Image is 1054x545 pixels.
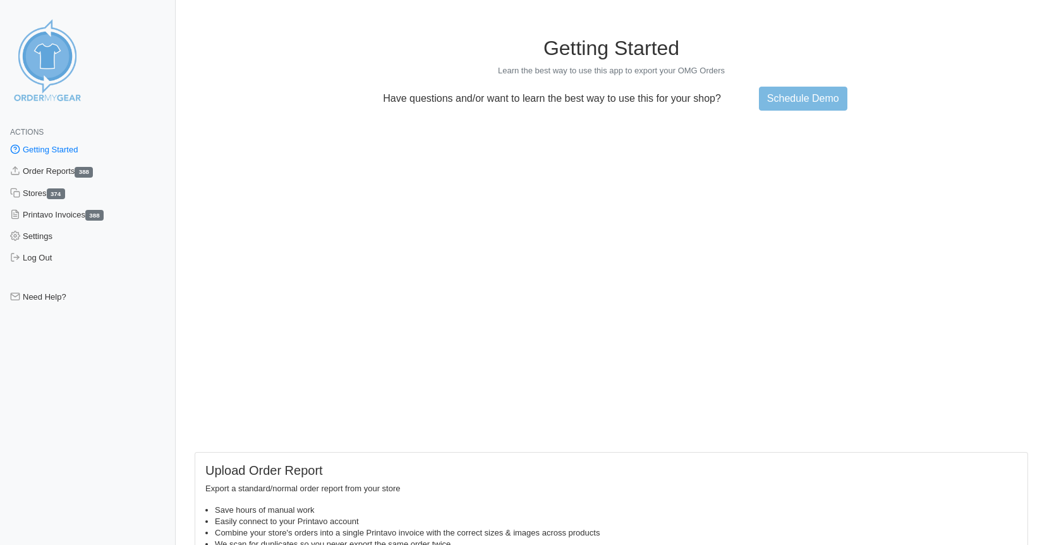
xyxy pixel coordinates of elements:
[215,505,1017,516] li: Save hours of manual work
[85,210,104,221] span: 388
[205,463,1017,478] h5: Upload Order Report
[205,483,1017,494] p: Export a standard/normal order report from your store
[10,128,44,137] span: Actions
[759,87,847,111] a: Schedule Demo
[75,167,93,178] span: 388
[215,527,1017,539] li: Combine your store's orders into a single Printavo invoice with the correct sizes & images across...
[47,188,65,199] span: 374
[195,65,1028,77] p: Learn the best way to use this app to export your OMG Orders
[375,93,729,104] p: Have questions and/or want to learn the best way to use this for your shop?
[215,516,1017,527] li: Easily connect to your Printavo account
[195,36,1028,60] h1: Getting Started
